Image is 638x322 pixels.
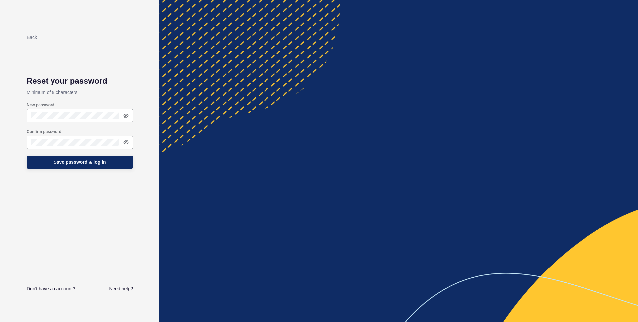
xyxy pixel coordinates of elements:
[27,285,75,292] a: Don't have an account?
[27,156,133,169] button: Save password & log in
[27,76,133,86] h1: Reset your password
[27,129,61,134] label: Confirm password
[27,102,54,108] label: New password
[27,35,37,40] a: Back
[109,285,133,292] a: Need help?
[27,86,133,99] p: Minimum of 8 characters
[53,159,106,165] span: Save password & log in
